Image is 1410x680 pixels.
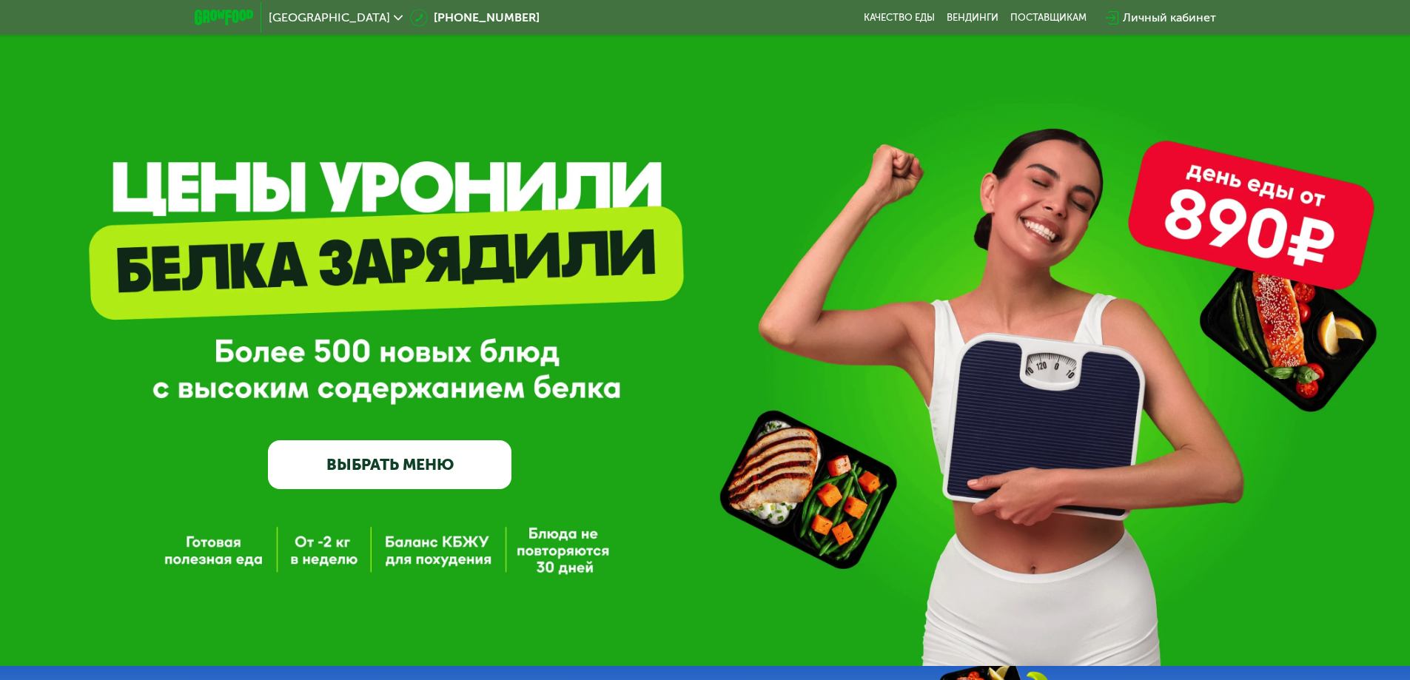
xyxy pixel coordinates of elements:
a: [PHONE_NUMBER] [410,9,540,27]
span: [GEOGRAPHIC_DATA] [269,12,390,24]
a: Вендинги [947,12,998,24]
div: Личный кабинет [1123,9,1216,27]
a: ВЫБРАТЬ МЕНЮ [268,440,511,489]
div: поставщикам [1010,12,1087,24]
a: Качество еды [864,12,935,24]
